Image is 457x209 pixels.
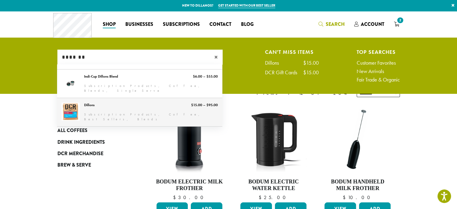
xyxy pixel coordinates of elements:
a: Bodum Electric Milk Frother $30.00 [155,105,224,200]
a: Get started with our best seller [218,3,275,8]
a: Fair Trade & Organic [357,77,400,82]
div: $15.00 [303,70,319,75]
span: Brew & Serve [57,161,91,169]
img: DP3927.01-002.png [323,105,392,174]
a: Drink Ingredients [57,136,129,148]
img: DP3954.01-002.png [155,105,224,174]
span: Businesses [125,21,153,28]
h4: Bodum Electric Milk Frother [155,179,224,192]
h4: Can't Miss Items [265,50,319,54]
span: Contact [209,21,231,28]
h4: Bodum Handheld Milk Frother [323,179,392,192]
a: New Arrivals [357,69,400,74]
a: Bodum Handheld Milk Frother $10.00 [323,105,392,200]
a: Search [314,19,349,29]
h4: Top Searches [357,50,400,54]
span: Drink Ingredients [57,139,105,146]
span: $ [259,194,264,201]
a: Brew & Serve [57,159,129,171]
bdi: 25.00 [259,194,288,201]
span: × [214,54,223,61]
a: DCR Merchandise [57,148,129,159]
a: Shop [98,20,120,29]
span: Blog [241,21,254,28]
span: Account [361,21,384,28]
div: Dillons [265,60,285,66]
bdi: 10.00 [343,194,373,201]
span: Shop [103,21,116,28]
span: 2 [396,16,404,24]
h4: Bodum Electric Water Kettle [239,179,308,192]
div: $15.00 [303,60,319,66]
span: $ [343,194,348,201]
div: DCR Gift Cards [265,70,303,75]
span: $ [173,194,178,201]
a: Bodum Electric Water Kettle $25.00 [239,105,308,200]
span: DCR Merchandise [57,150,103,158]
span: Subscriptions [163,21,200,28]
span: Search [326,21,345,28]
bdi: 30.00 [173,194,206,201]
a: All Coffees [57,125,129,136]
a: Customer Favorites [357,60,400,66]
img: DP3955.01.png [239,105,308,174]
span: All Coffees [57,127,87,134]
